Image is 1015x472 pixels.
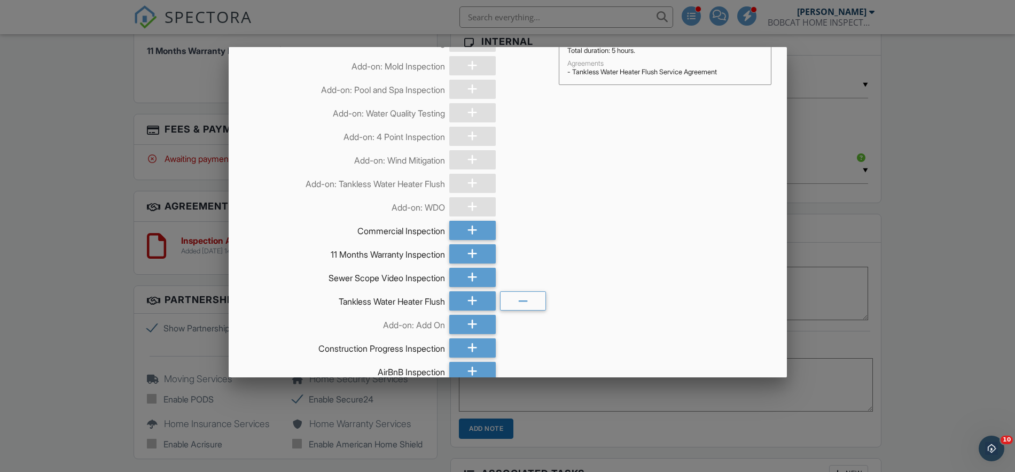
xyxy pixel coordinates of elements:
[244,127,446,143] div: Add-on: 4 Point Inspection
[244,56,446,72] div: Add-on: Mold Inspection
[244,197,446,213] div: Add-on: WDO
[244,80,446,96] div: Add-on: Pool and Spa Inspection
[567,47,763,55] div: Total duration: 5 hours.
[244,268,446,284] div: Sewer Scope Video Inspection
[1001,436,1013,444] span: 10
[244,338,446,354] div: Construction Progress Inspection
[567,68,763,76] div: - Tankless Water Heater Flush Service Agreement
[979,436,1004,461] iframe: Intercom live chat
[244,362,446,378] div: AirBnB Inspection
[244,244,446,260] div: 11 Months Warranty Inspection
[244,103,446,119] div: Add-on: Water Quality Testing
[244,315,446,331] div: Add-on: Add On
[567,59,763,68] div: Agreements
[244,291,446,307] div: Tankless Water Heater Flush
[244,150,446,166] div: Add-on: Wind Mitigation
[244,221,446,237] div: Commercial Inspection
[244,174,446,190] div: Add-on: Tankless Water Heater Flush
